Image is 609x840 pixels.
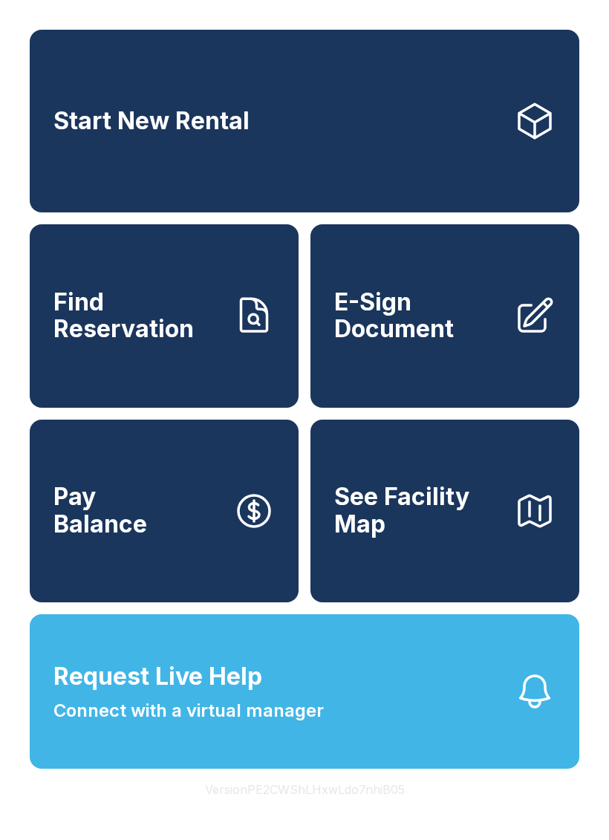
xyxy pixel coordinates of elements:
span: Start New Rental [53,108,250,135]
span: Request Live Help [53,659,262,694]
span: E-Sign Document [334,289,502,343]
a: E-Sign Document [310,224,579,407]
button: VersionPE2CWShLHxwLdo7nhiB05 [193,769,417,810]
span: Connect with a virtual manager [53,697,324,724]
span: Find Reservation [53,289,221,343]
span: See Facility Map [334,484,502,538]
button: Request Live HelpConnect with a virtual manager [30,614,579,769]
a: Find Reservation [30,224,299,407]
a: Start New Rental [30,30,579,212]
span: Pay Balance [53,484,147,538]
a: PayBalance [30,420,299,602]
button: See Facility Map [310,420,579,602]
